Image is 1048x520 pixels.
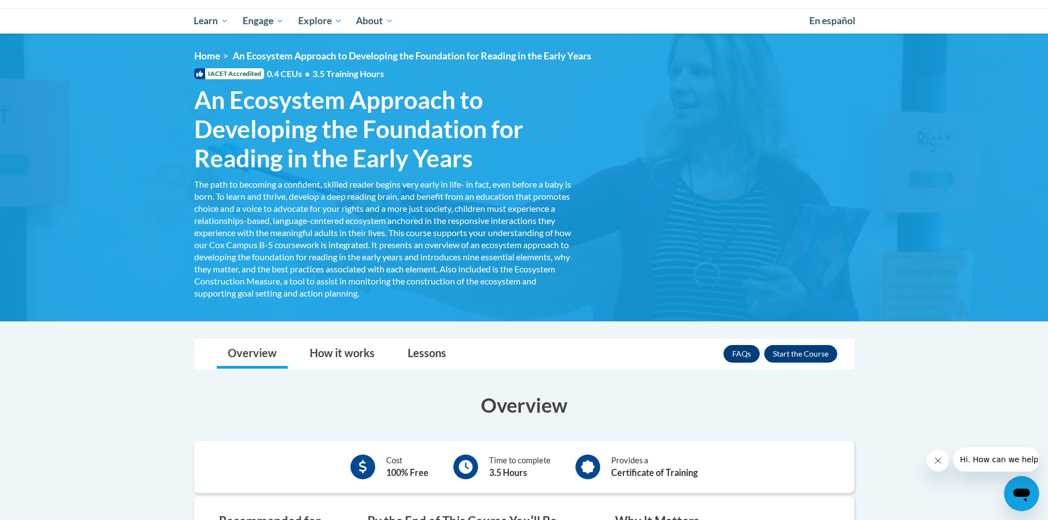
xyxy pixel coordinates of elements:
div: Provides a [611,455,698,479]
span: Engage [243,14,284,28]
span: An Ecosystem Approach to Developing the Foundation for Reading in the Early Years [233,50,591,62]
a: Engage [235,8,291,34]
span: 3.5 Training Hours [312,68,384,79]
span: Hi. How can we help? [7,8,89,17]
a: En español [802,9,863,32]
span: • [305,68,310,79]
div: Cost [386,455,429,479]
button: Enroll [764,345,837,363]
span: En español [809,15,855,26]
a: Home [194,50,220,62]
iframe: Button to launch messaging window [1004,476,1039,511]
a: Explore [291,8,349,34]
a: Lessons [397,340,457,369]
iframe: Close message [927,450,949,472]
div: The path to becoming a confident, skilled reader begins very early in life- in fact, even before ... [194,178,574,299]
b: 100% Free [386,467,429,478]
a: FAQs [723,345,760,363]
a: How it works [299,340,386,369]
b: Certificate of Training [611,467,698,478]
span: An Ecosystem Approach to Developing the Foundation for Reading in the Early Years [194,85,574,172]
a: About [349,8,400,34]
b: 3.5 Hours [489,467,527,478]
span: About [356,14,393,28]
div: Time to complete [489,455,551,479]
a: Overview [217,340,288,369]
span: IACET Accredited [194,68,264,79]
div: Main menu [178,8,871,34]
span: Learn [194,14,228,28]
iframe: Message from company [953,447,1039,472]
span: Explore [298,14,342,28]
span: 0.4 CEUs [267,68,384,80]
h3: Overview [194,391,854,419]
a: Learn [187,8,236,34]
